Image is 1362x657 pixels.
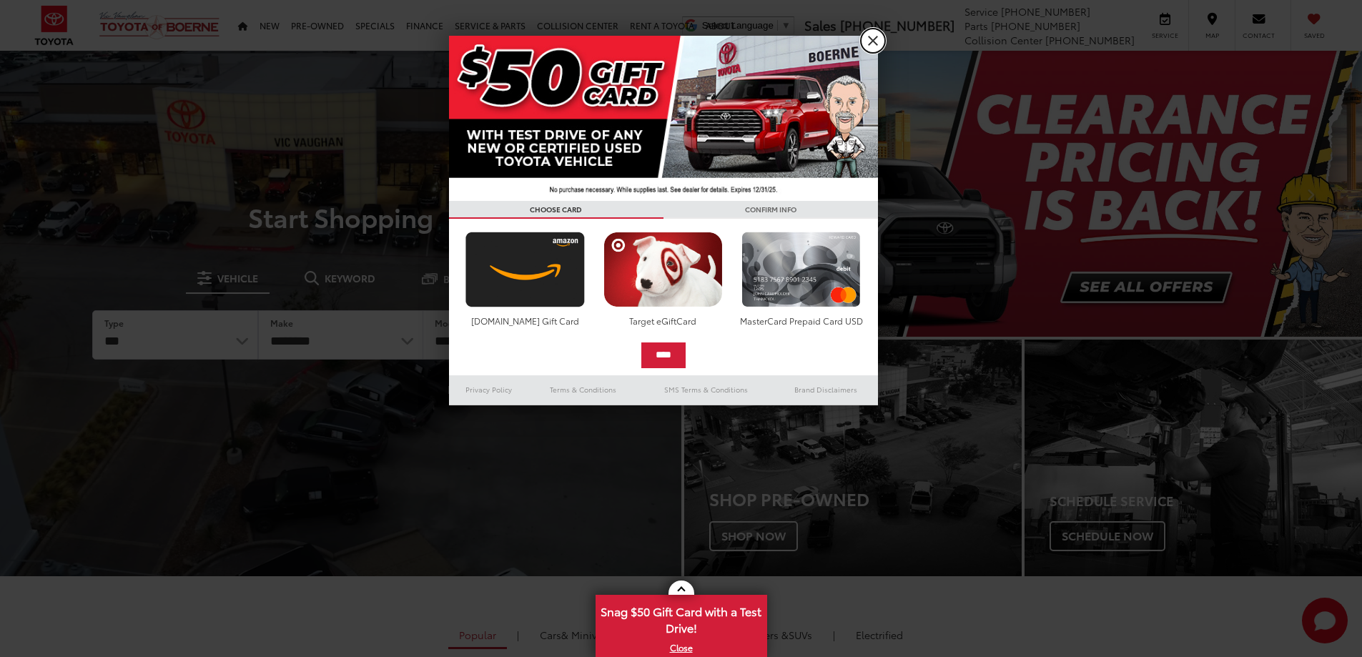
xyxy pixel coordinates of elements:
h3: CONFIRM INFO [663,201,878,219]
a: Brand Disclaimers [774,381,878,398]
img: amazoncard.png [462,232,588,307]
div: MasterCard Prepaid Card USD [738,315,864,327]
div: Target eGiftCard [600,315,726,327]
a: Privacy Policy [449,381,529,398]
div: [DOMAIN_NAME] Gift Card [462,315,588,327]
a: Terms & Conditions [528,381,638,398]
h3: CHOOSE CARD [449,201,663,219]
img: targetcard.png [600,232,726,307]
span: Snag $50 Gift Card with a Test Drive! [597,596,766,640]
img: 42635_top_851395.jpg [449,36,878,201]
img: mastercard.png [738,232,864,307]
a: SMS Terms & Conditions [638,381,774,398]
